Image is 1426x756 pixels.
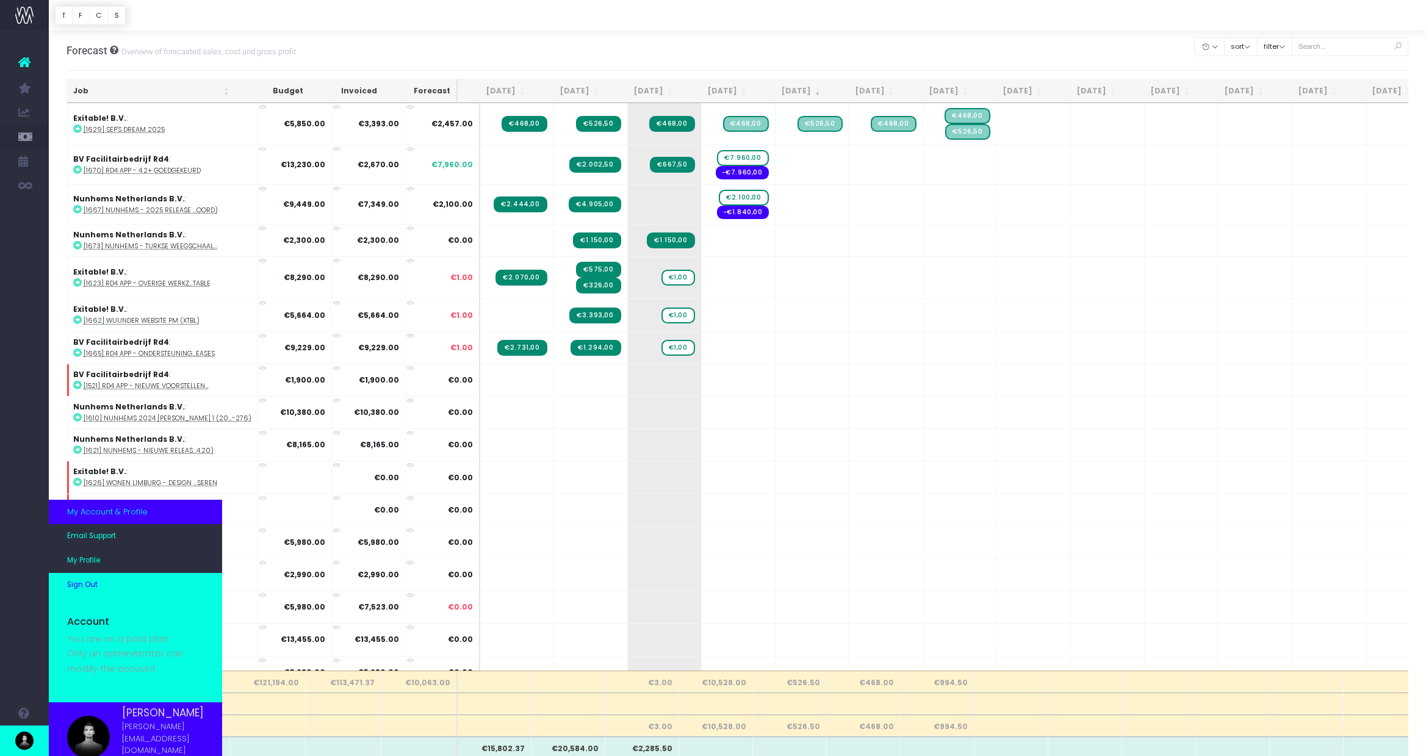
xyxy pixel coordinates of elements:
span: Streamtime Invoice: 2026 – Rd4 app - Extra ondersteuning [497,340,547,356]
span: Streamtime Invoice: 2029 – [1629] Sep's dream - juni 2025 [576,116,621,132]
strong: €1,900.00 [359,375,399,385]
span: Streamtime Draft Invoice: [1629] Sep's dream - oktober 2025 [871,116,916,132]
span: Streamtime Invoice: 2022 – [1629] Sep's dream - mei 2025 [502,116,547,132]
img: images/default_profile_image.png [15,732,34,750]
span: Streamtime Invoice: 2038 – Rd4 app - 4.2+ release [569,157,621,173]
span: [PERSON_NAME] [122,705,204,721]
span: My Account & Profile [67,506,148,518]
th: Job: activate to sort column ascending [67,79,236,103]
th: €994.50 [901,671,974,693]
strong: €0.00 [374,505,399,515]
abbr: [1670] Rd4 app - 4.2+ goedgekeurd [84,166,201,175]
strong: €5,664.00 [284,310,325,320]
strong: €3,393.00 [358,118,399,129]
strong: €5,980.00 [284,602,325,612]
span: wayahead Sales Forecast Item [661,270,695,286]
strong: €13,230.00 [281,159,325,170]
td: : [67,396,258,428]
abbr: [1610] Nunhems 2024 deel 1 (2024.4: NGC-282, NGC-276) [84,414,251,423]
span: wayahead Sales Forecast Item [719,190,768,206]
span: €0.00 [448,439,473,450]
td: : [67,103,258,145]
strong: Exitable! B.V. [73,304,126,314]
p: You are on a paid plan. Only an administrator can modify the account. [67,632,204,676]
span: wayahead Sales Forecast Item [661,308,695,323]
strong: Exitable! B.V. [73,499,126,509]
td: : [67,145,258,184]
span: Streamtime Invoice: 2036 – [1629] Sep's dream - juli 2025 [649,116,694,132]
span: Streamtime Draft Invoice: [1629] Sep's dream - december 2025 [945,124,990,140]
th: Oct 25: activate to sort column ascending [753,79,827,103]
a: Sign Out [49,573,222,597]
strong: €5,980.00 [358,667,399,677]
th: €10,063.00 [381,671,458,693]
span: Streamtime Draft Invoice: [1629] Sep's dream - november 2025 [945,108,990,124]
span: €2,100.00 [433,199,473,210]
strong: €2,300.00 [283,235,325,245]
strong: €0.00 [374,472,399,483]
span: Streamtime Invoice: 2028 – Nunhems - 2025 release defining [494,196,547,212]
strong: Exitable! B.V. [73,466,126,477]
th: €10,528.00 [679,671,753,693]
th: Forecast [383,79,458,103]
span: Streamtime expense: Inkoop Exitable – No supplier [716,166,769,179]
strong: €2,990.00 [358,569,399,580]
th: €3.00 [605,715,679,736]
strong: Nunhems Netherlands B.V. [73,193,185,204]
span: Sign Out [67,580,98,591]
abbr: [1623] Rd4 app - overige werkzaamheden Exitable [84,279,211,288]
abbr: [1673] Nunhems - Turkse weegschaal [84,242,217,251]
small: Overview of forecasted sales, cost and gross profit [118,45,296,57]
th: €113,471.37 [306,671,381,693]
span: €1.00 [450,272,473,283]
span: €0.00 [448,235,473,246]
span: My Profile [67,555,100,566]
span: Streamtime Invoice: 2040 – Rd4 app - overige werkzaamheden Exitable [576,278,621,293]
th: Jan 26: activate to sort column ascending [974,79,1048,103]
strong: €5,980.00 [284,537,325,547]
th: €526.50 [753,671,827,693]
strong: €2,670.00 [358,159,399,170]
span: €7,960.00 [431,159,473,170]
strong: €8,290.00 [358,272,399,283]
strong: €13,455.00 [355,634,399,644]
th: €121,194.00 [230,671,306,693]
td: : [67,184,258,224]
span: €0.00 [448,407,473,418]
a: Email Support [49,524,222,549]
abbr: [1662] Wuunder website PM (Xtbl) [84,316,200,325]
span: Streamtime Invoice: 2043 – Support scale from Turkey [647,232,694,248]
span: €0.00 [448,602,473,613]
abbr: [1667] Nunhems - 2025 release (akkoord) [84,206,218,215]
strong: €5,850.00 [284,118,325,129]
span: €0.00 [448,505,473,516]
strong: Nunhems Netherlands B.V. [73,229,185,240]
input: Search... [1292,37,1409,56]
span: €0.00 [448,472,473,483]
span: €0.00 [448,375,473,386]
strong: €5,664.00 [358,310,399,320]
span: Streamtime Invoice: 2034 – Support scale from Turkey [573,232,621,248]
button: C [89,6,109,25]
th: €468.00 [827,715,901,736]
span: Streamtime Invoice: 2032 – Rd4 app - Extra ondersteuning [571,340,621,356]
span: Email Support [67,531,116,542]
abbr: [1665] Rd4 app - ondersteuning en nieuwe releases [84,349,215,358]
span: Streamtime Invoice: 2031 – Wuunder website PM (Xtbl) [569,308,621,323]
th: €10,528.00 [679,715,753,736]
td: : [67,256,258,298]
strong: €13,455.00 [281,634,325,644]
strong: €10,380.00 [354,407,399,417]
th: Jul 25: activate to sort column ascending [531,79,605,103]
div: Vertical button group [55,6,126,25]
th: Mar 26: activate to sort column ascending [1122,79,1196,103]
th: Apr 26: activate to sort column ascending [1196,79,1270,103]
strong: €7,523.00 [358,602,399,612]
strong: €9,229.00 [284,342,325,353]
h5: Account [67,616,204,628]
strong: BV Facilitairbedrijf Rd4 [73,337,169,347]
span: wayahead Sales Forecast Item [661,340,695,356]
strong: €10,380.00 [280,407,325,417]
strong: €2,990.00 [284,569,325,580]
strong: Exitable! B.V. [73,267,126,277]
